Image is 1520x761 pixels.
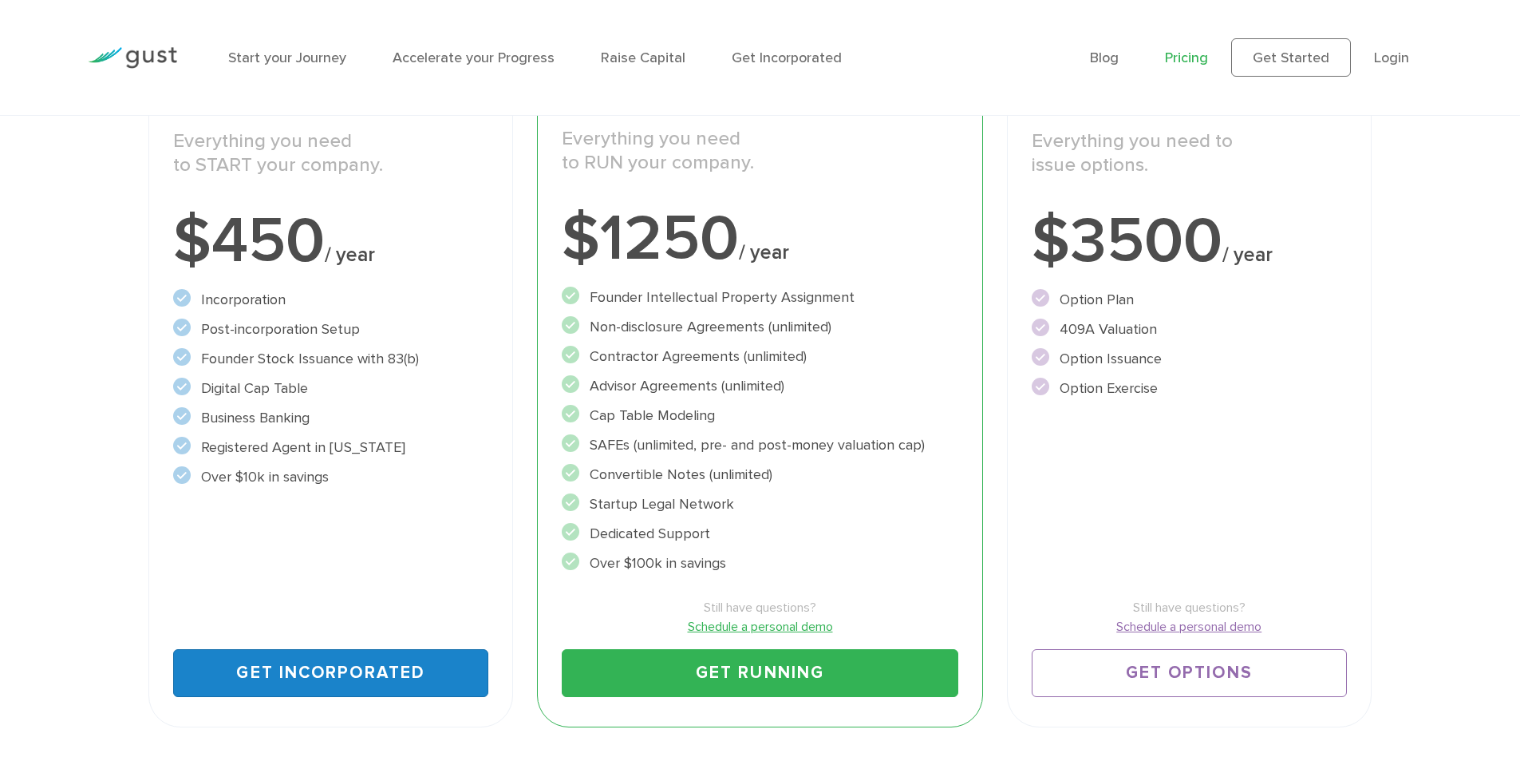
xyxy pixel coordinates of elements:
[562,316,958,338] li: Non-disclosure Agreements (unlimited)
[173,289,488,311] li: Incorporation
[1032,617,1347,636] a: Schedule a personal demo
[173,348,488,370] li: Founder Stock Issuance with 83(b)
[601,50,685,66] a: Raise Capital
[173,407,488,429] li: Business Banking
[1032,378,1347,399] li: Option Exercise
[562,464,958,486] li: Convertible Notes (unlimited)
[562,617,958,636] a: Schedule a personal demo
[173,466,488,488] li: Over $10k in savings
[1090,50,1119,66] a: Blog
[562,375,958,397] li: Advisor Agreements (unlimited)
[562,405,958,426] li: Cap Table Modeling
[88,47,177,69] img: Gust Logo
[325,243,375,267] span: / year
[562,553,958,574] li: Over $100k in savings
[1032,348,1347,370] li: Option Issuance
[1374,50,1409,66] a: Login
[173,319,488,340] li: Post-incorporation Setup
[562,287,958,308] li: Founder Intellectual Property Assignment
[562,434,958,456] li: SAFEs (unlimited, pre- and post-money valuation cap)
[1231,38,1351,77] a: Get Started
[562,649,958,697] a: Get Running
[562,523,958,545] li: Dedicated Support
[562,493,958,515] li: Startup Legal Network
[562,207,958,271] div: $1250
[1032,129,1347,177] p: Everything you need to issue options.
[739,240,789,264] span: / year
[562,346,958,367] li: Contractor Agreements (unlimited)
[1032,598,1347,617] span: Still have questions?
[1032,289,1347,311] li: Option Plan
[1032,649,1347,697] a: Get Options
[173,129,488,177] p: Everything you need to START your company.
[562,598,958,617] span: Still have questions?
[173,437,488,458] li: Registered Agent in [US_STATE]
[1165,50,1208,66] a: Pricing
[732,50,842,66] a: Get Incorporated
[1222,243,1273,267] span: / year
[393,50,555,66] a: Accelerate your Progress
[1032,209,1347,273] div: $3500
[562,127,958,175] p: Everything you need to RUN your company.
[1032,319,1347,340] li: 409A Valuation
[173,378,488,399] li: Digital Cap Table
[173,209,488,273] div: $450
[228,50,346,66] a: Start your Journey
[173,649,488,697] a: Get Incorporated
